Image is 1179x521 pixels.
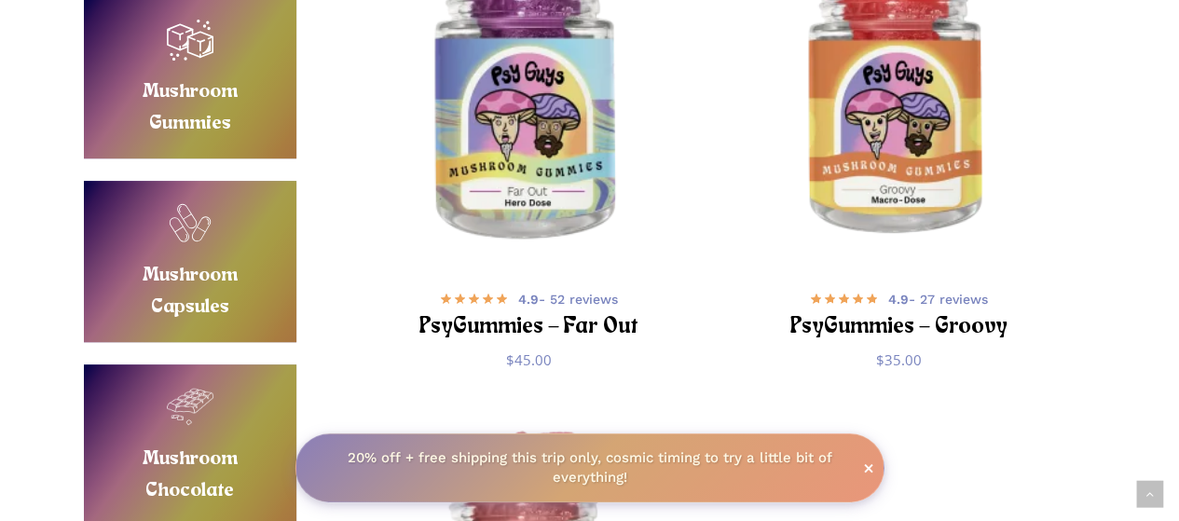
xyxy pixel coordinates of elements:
span: - 27 reviews [888,290,988,308]
h2: PsyGummies – Far Out [374,310,683,345]
span: $ [505,350,514,369]
a: 4.9- 27 reviews PsyGummies – Groovy [744,287,1053,336]
a: 4.9- 52 reviews PsyGummies – Far Out [374,287,683,336]
span: - 52 reviews [518,290,618,308]
h2: PsyGummies – Groovy [744,310,1053,345]
strong: 20% off + free shipping this trip only, cosmic timing to try a little bit of everything! [348,446,832,482]
bdi: 45.00 [505,350,551,369]
bdi: 35.00 [876,350,922,369]
a: Back to top [1136,481,1163,508]
b: 4.9 [518,292,539,307]
span: × [863,455,874,473]
b: 4.9 [888,292,909,307]
span: $ [876,350,884,369]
